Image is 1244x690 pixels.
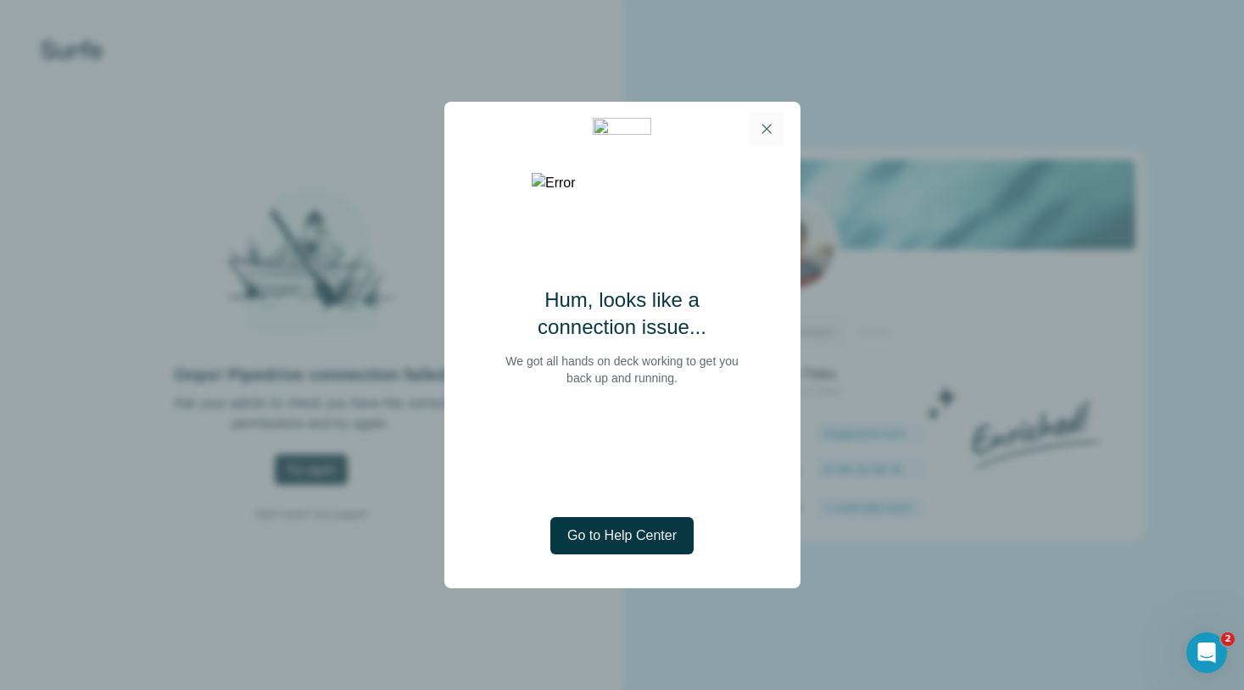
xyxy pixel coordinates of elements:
span: 2 [1221,632,1235,646]
img: Error [532,173,712,193]
iframe: Intercom live chat [1186,632,1227,673]
img: 38bc1c74-d79e-4e1b-b238-61d760735f4b [593,118,651,141]
button: Go to Help Center [550,517,694,554]
h2: Hum, looks like a connection issue... [499,287,746,341]
p: We got all hands on deck working to get you back up and running. [499,353,746,387]
span: Go to Help Center [567,526,677,546]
